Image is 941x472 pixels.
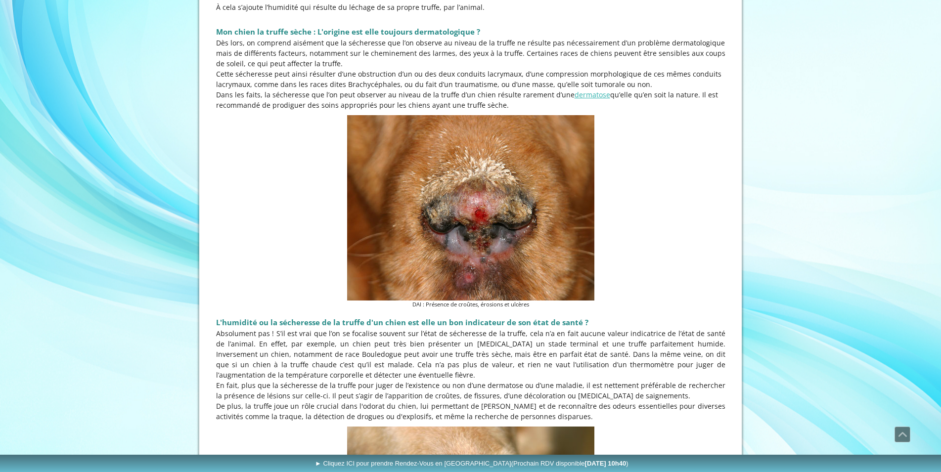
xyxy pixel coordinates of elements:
span: ► Cliquez ICI pour prendre Rendez-Vous en [GEOGRAPHIC_DATA] [315,460,628,467]
p: En fait, plus que la sécheresse de la truffe pour juger de l’existence ou non d’une dermatose ou ... [216,380,725,401]
a: Défiler vers le haut [895,427,910,442]
strong: Mon chien la truffe sèche : L'origine est elle toujours dermatologique ? [216,27,480,37]
p: Dès lors, on comprend aisément que la sécheresse que l’on observe au niveau de la truffe ne résul... [216,38,725,69]
img: Mon chien a la truffe sèche [347,115,594,300]
b: [DATE] 10h40 [585,460,627,467]
p: Dans les faits, la sécheresse que l’on peut observer au niveau de la truffe d’un chien résulte ra... [216,89,725,110]
span: (Prochain RDV disponible ) [511,460,628,467]
p: À cela s’ajoute l’humidité qui résulte du léchage de sa propre truffe, par l’animal. [216,2,725,12]
figcaption: DAI : Présence de croûtes, érosions et ulcères [347,300,594,309]
span: Défiler vers le haut [895,427,910,442]
p: De plus, la truffe joue un rôle crucial dans l'odorat du chien, lui permettant de [PERSON_NAME] e... [216,401,725,422]
a: dermatose [575,90,610,99]
p: Cette sécheresse peut ainsi résulter d’une obstruction d’un ou des deux conduits lacrymaux, d’une... [216,69,725,89]
strong: L'humidité ou la sécheresse de la truffe d'un chien est elle un bon indicateur de son état de san... [216,317,588,327]
p: Absolument pas ! S’il est vrai que l’on se focalise souvent sur l’état de sécheresse de la truffe... [216,328,725,380]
